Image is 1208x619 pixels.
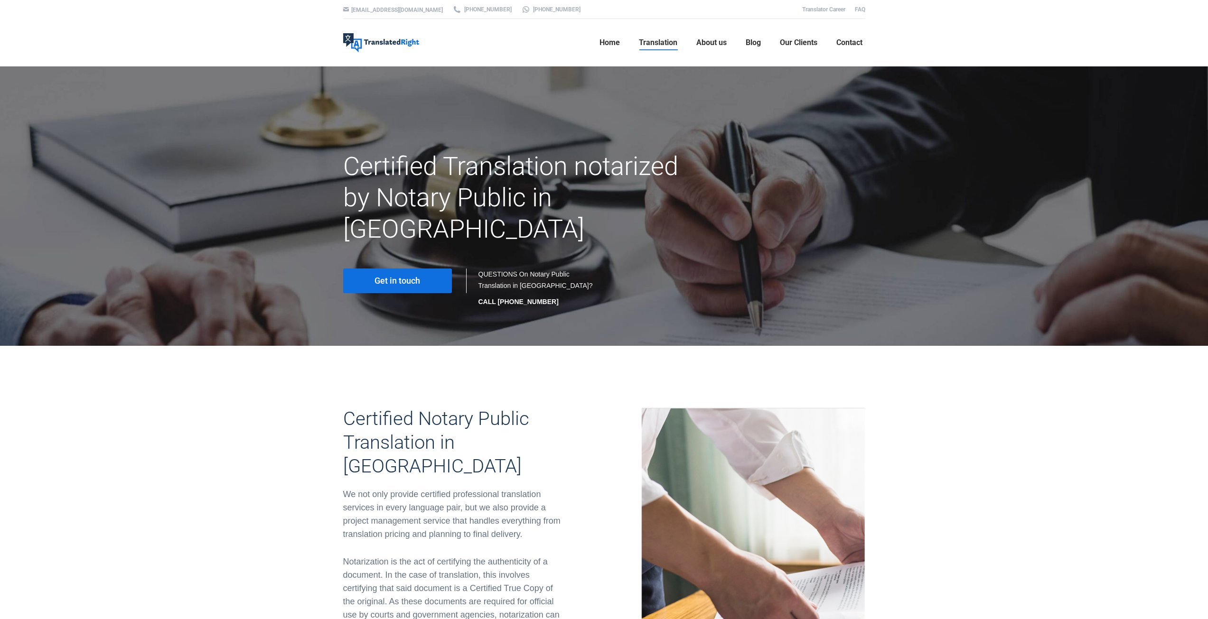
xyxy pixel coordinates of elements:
[452,5,512,14] a: [PHONE_NUMBER]
[478,268,595,307] div: QUESTIONS On Notary Public Translation in [GEOGRAPHIC_DATA]?
[836,38,862,47] span: Contact
[636,28,680,58] a: Translation
[343,488,566,541] div: We not only provide certified professional translation services in every language pair, but we al...
[351,7,443,13] a: [EMAIL_ADDRESS][DOMAIN_NAME]
[855,6,865,13] a: FAQ
[599,38,620,47] span: Home
[746,38,761,47] span: Blog
[777,28,820,58] a: Our Clients
[743,28,764,58] a: Blog
[478,298,559,305] strong: CALL [PHONE_NUMBER]
[780,38,817,47] span: Our Clients
[343,33,419,52] img: Translated Right
[802,6,845,13] a: Translator Career
[343,268,452,293] a: Get in touch
[639,38,677,47] span: Translation
[375,276,420,286] span: Get in touch
[343,151,686,245] h1: Certified Translation notarized by Notary Public in [GEOGRAPHIC_DATA]
[521,5,581,14] a: [PHONE_NUMBER]
[343,407,566,478] h2: Certified Notary Public Translation in [GEOGRAPHIC_DATA]
[693,28,730,58] a: About us
[696,38,727,47] span: About us
[597,28,623,58] a: Home
[833,28,865,58] a: Contact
